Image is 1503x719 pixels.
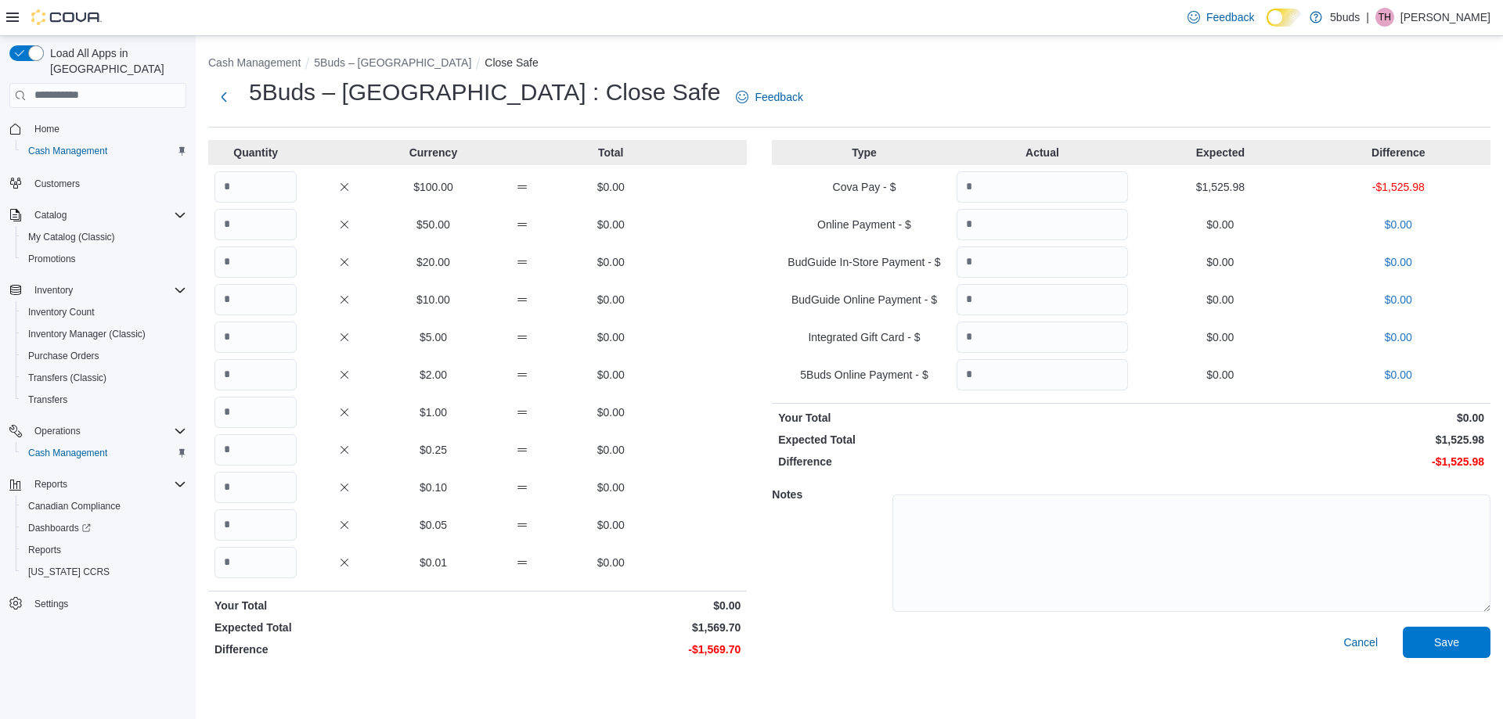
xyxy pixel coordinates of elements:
[28,522,91,534] span: Dashboards
[16,442,193,464] button: Cash Management
[481,598,741,613] p: $0.00
[34,598,68,610] span: Settings
[28,253,76,265] span: Promotions
[570,555,652,570] p: $0.00
[1400,8,1490,27] p: [PERSON_NAME]
[16,345,193,367] button: Purchase Orders
[16,248,193,270] button: Promotions
[28,120,66,138] a: Home
[22,497,186,516] span: Canadian Compliance
[16,140,193,162] button: Cash Management
[957,171,1128,203] input: Quantity
[570,367,652,383] p: $0.00
[22,142,114,160] a: Cash Management
[1337,627,1384,658] button: Cancel
[249,77,720,108] h1: 5Buds – [GEOGRAPHIC_DATA] : Close Safe
[1375,8,1394,27] div: Taylor Harkins
[3,420,193,442] button: Operations
[1313,329,1484,345] p: $0.00
[778,410,1128,426] p: Your Total
[31,9,102,25] img: Cova
[957,322,1128,353] input: Quantity
[214,209,297,240] input: Quantity
[22,228,121,246] a: My Catalog (Classic)
[778,432,1128,448] p: Expected Total
[1313,367,1484,383] p: $0.00
[208,56,301,69] button: Cash Management
[214,246,297,278] input: Quantity
[957,246,1128,278] input: Quantity
[34,425,81,437] span: Operations
[22,368,113,387] a: Transfers (Classic)
[1313,254,1484,270] p: $0.00
[22,347,186,365] span: Purchase Orders
[214,509,297,541] input: Quantity
[16,301,193,323] button: Inventory Count
[22,444,186,462] span: Cash Management
[28,174,86,193] a: Customers
[778,329,950,345] p: Integrated Gift Card - $
[3,279,193,301] button: Inventory
[22,347,106,365] a: Purchase Orders
[481,642,741,657] p: -$1,569.70
[392,517,474,533] p: $0.05
[28,372,106,384] span: Transfers (Classic)
[34,209,67,221] span: Catalog
[16,561,193,583] button: [US_STATE] CCRS
[481,620,741,635] p: $1,569.70
[28,206,186,225] span: Catalog
[214,642,474,657] p: Difference
[392,292,474,307] p: $10.00
[34,123,59,135] span: Home
[570,442,652,458] p: $0.00
[28,350,99,362] span: Purchase Orders
[34,178,80,190] span: Customers
[214,359,297,390] input: Quantity
[28,475,74,494] button: Reports
[9,111,186,656] nav: Complex example
[16,389,193,411] button: Transfers
[392,217,474,232] p: $50.00
[28,306,95,318] span: Inventory Count
[570,217,652,232] p: $0.00
[214,145,297,160] p: Quantity
[778,367,950,383] p: 5Buds Online Payment - $
[392,179,474,195] p: $100.00
[16,539,193,561] button: Reports
[1134,367,1306,383] p: $0.00
[28,231,115,243] span: My Catalog (Classic)
[28,544,61,556] span: Reports
[28,394,67,406] span: Transfers
[28,595,74,613] a: Settings
[570,292,652,307] p: $0.00
[570,517,652,533] p: $0.00
[214,598,474,613] p: Your Total
[778,145,950,160] p: Type
[214,322,297,353] input: Quantity
[22,250,186,268] span: Promotions
[16,367,193,389] button: Transfers (Classic)
[22,541,67,559] a: Reports
[28,447,107,459] span: Cash Management
[3,117,193,140] button: Home
[485,56,538,69] button: Close Safe
[214,620,474,635] p: Expected Total
[28,566,110,578] span: [US_STATE] CCRS
[730,81,809,113] a: Feedback
[392,404,474,420] p: $1.00
[392,254,474,270] p: $20.00
[778,254,950,270] p: BudGuide In-Store Payment - $
[28,422,87,440] button: Operations
[3,204,193,226] button: Catalog
[22,444,114,462] a: Cash Management
[34,284,73,297] span: Inventory
[214,434,297,466] input: Quantity
[392,555,474,570] p: $0.01
[28,500,121,512] span: Canadian Compliance
[16,517,193,539] a: Dashboards
[1206,9,1254,25] span: Feedback
[214,472,297,503] input: Quantity
[214,284,297,315] input: Quantity
[1134,410,1484,426] p: $0.00
[392,329,474,345] p: $5.00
